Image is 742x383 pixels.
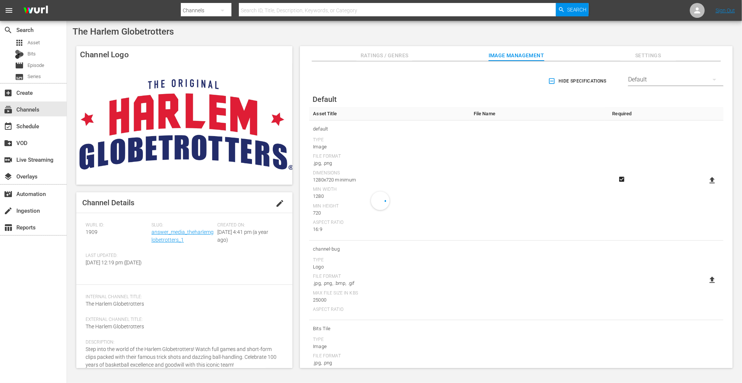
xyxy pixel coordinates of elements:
[313,244,466,254] span: channel-bug
[28,62,44,69] span: Episode
[4,139,13,148] span: VOD
[313,137,466,143] div: Type
[313,124,466,134] span: default
[489,51,544,60] span: Image Management
[4,223,13,232] span: Reports
[151,229,214,243] a: answer_media_theharlemglobetrotters_1
[313,95,337,104] span: Default
[313,154,466,160] div: File Format
[4,206,13,215] span: Ingestion
[15,61,24,70] span: Episode
[556,3,589,16] button: Search
[313,220,466,226] div: Aspect Ratio
[28,73,41,80] span: Series
[620,51,676,60] span: Settings
[86,229,97,235] span: 1909
[313,257,466,263] div: Type
[151,222,214,228] span: Slug:
[4,26,13,35] span: Search
[73,26,174,37] span: The Harlem Globetrotters
[313,263,466,271] div: Logo
[313,209,466,217] div: 720
[567,3,587,16] span: Search
[86,253,148,259] span: Last Updated:
[605,107,639,120] th: Required
[4,105,13,114] span: Channels
[313,226,466,233] div: 16:9
[86,339,279,345] span: Description:
[15,50,24,59] div: Bits
[313,280,466,287] div: .jpg, .png, .bmp, .gif
[4,190,13,199] span: Automation
[313,160,466,167] div: .jpg, .png
[275,199,284,208] span: edit
[15,38,24,47] span: Asset
[313,170,466,176] div: Dimensions
[86,222,148,228] span: Wurl ID:
[470,107,605,120] th: File Name
[86,317,279,323] span: External Channel Title:
[86,294,279,300] span: Internal Channel Title:
[628,69,723,90] div: Default
[82,198,134,207] span: Channel Details
[313,343,466,350] div: Image
[313,203,466,209] div: Min Height
[550,77,607,85] span: Hide Specifications
[271,194,289,212] button: edit
[313,193,466,200] div: 1280
[4,155,13,164] span: Live Streaming
[86,301,144,307] span: The Harlem Globetrotters
[76,46,292,63] h4: Channel Logo
[547,71,610,91] button: Hide Specifications
[86,346,276,368] span: Step into the world of the Harlem Globetrotters! Watch full games and short-form clips packed wit...
[313,307,466,313] div: Aspect Ratio
[18,2,54,19] img: ans4CAIJ8jUAAAAAAAAAAAAAAAAAAAAAAAAgQb4GAAAAAAAAAAAAAAAAAAAAAAAAJMjXAAAAAAAAAAAAAAAAAAAAAAAAgAT5G...
[86,324,144,329] span: The Harlem Globetrotters
[313,187,466,193] div: Min Width
[217,222,279,228] span: Created On:
[86,260,142,265] span: [DATE] 12:19 pm ([DATE])
[309,107,470,120] th: Asset Title
[313,274,466,280] div: File Format
[716,7,735,13] a: Sign Out
[4,172,13,181] span: Overlays
[617,176,626,183] svg: Required
[4,122,13,131] span: Schedule
[217,229,268,243] span: [DATE] 4:41 pm (a year ago)
[313,353,466,359] div: File Format
[313,324,466,334] span: Bits Tile
[28,50,36,58] span: Bits
[313,296,466,304] div: 25000
[313,143,466,151] div: Image
[28,39,40,46] span: Asset
[76,63,292,185] img: The Harlem Globetrotters
[4,6,13,15] span: menu
[4,88,13,97] span: Create
[356,51,412,60] span: Ratings / Genres
[313,176,466,184] div: 1280x720 minimum
[313,359,466,367] div: .jpg, .png
[15,73,24,81] span: Series
[313,337,466,343] div: Type
[313,290,466,296] div: Max File Size In Kbs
